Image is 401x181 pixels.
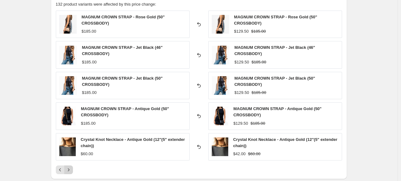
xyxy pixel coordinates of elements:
[251,120,265,127] strike: $185.00
[59,107,76,125] img: A7400379_80x.jpg
[82,45,163,56] span: MAGNUM CROWN STRAP - Jet Black (46" CROSSBODY)
[59,15,77,34] img: IMG_0686_80x.jpg
[81,120,96,127] div: $185.00
[56,165,73,174] nav: Pagination
[234,28,249,35] div: $129.50
[233,151,246,157] div: $42.00
[252,90,266,96] strike: $185.00
[212,76,229,95] img: A7409773_80x.jpg
[234,59,249,65] div: $129.50
[81,137,185,148] span: Crystal Knot Necklace - Antique Gold (12"(5" extender chain))
[59,76,77,95] img: A7409773_80x.jpg
[59,46,77,64] img: A7409773_80x.jpg
[212,137,228,156] img: A7409572_80x.jpg
[212,46,229,64] img: A7409773_80x.jpg
[82,76,163,87] span: MAGNUM CROWN STRAP - Jet Black (50" CROSSBODY)
[64,165,73,174] button: Next
[234,90,249,96] div: $129.50
[234,15,317,26] span: MAGNUM CROWN STRAP - Rose Gold (50" CROSSBODY)
[212,107,229,125] img: A7400379_80x.jpg
[251,28,266,35] strike: $185.00
[56,165,65,174] button: Previous
[82,90,97,96] div: $185.00
[82,28,96,35] div: $185.00
[81,106,169,117] span: MAGNUM CROWN STRAP - Antique Gold (50" CROSSBODY)
[234,106,322,117] span: MAGNUM CROWN STRAP - Antique Gold (50" CROSSBODY)
[59,137,76,156] img: A7409572_80x.jpg
[248,151,261,157] strike: $60.00
[81,151,93,157] div: $60.00
[212,15,229,34] img: IMG_0686_80x.jpg
[233,137,337,148] span: Crystal Knot Necklace - Antique Gold (12"(5" extender chain))
[234,76,315,87] span: MAGNUM CROWN STRAP - Jet Black (50" CROSSBODY)
[82,15,165,26] span: MAGNUM CROWN STRAP - Rose Gold (50" CROSSBODY)
[234,45,315,56] span: MAGNUM CROWN STRAP - Jet Black (46" CROSSBODY)
[82,59,97,65] div: $185.00
[56,2,156,7] span: 132 product variants were affected by this price change:
[234,120,248,127] div: $129.50
[252,59,266,65] strike: $185.00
